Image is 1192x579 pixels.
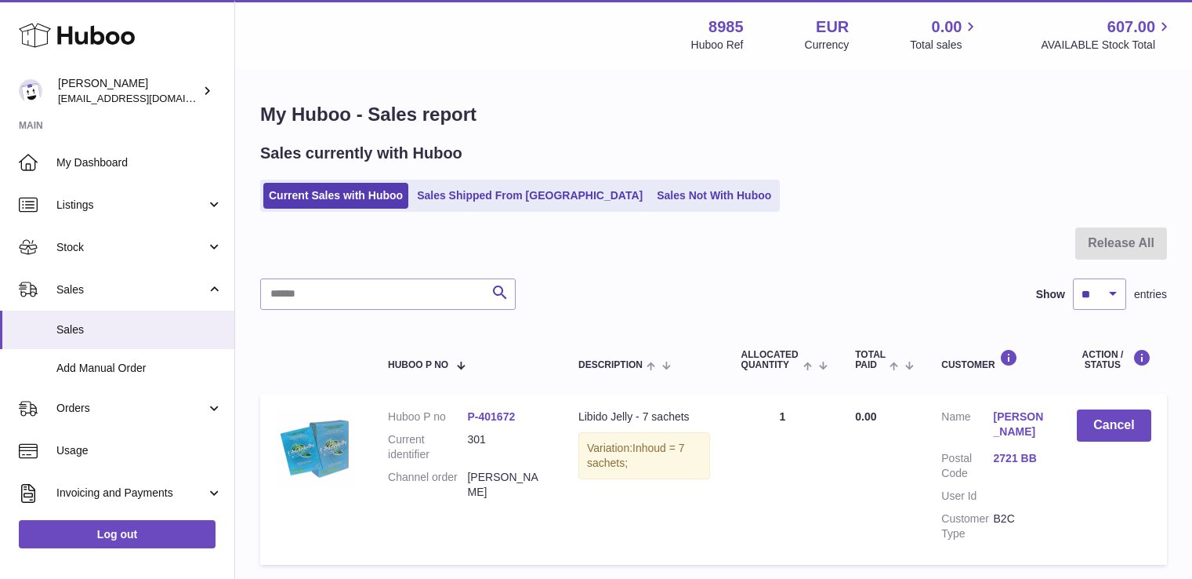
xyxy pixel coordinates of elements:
td: 1 [726,394,840,564]
a: P-401672 [467,410,515,423]
span: 607.00 [1107,16,1155,38]
a: Sales Shipped From [GEOGRAPHIC_DATA] [411,183,648,209]
span: Description [578,360,643,370]
span: Total paid [855,350,886,370]
dd: B2C [994,512,1045,541]
div: Variation: [578,432,710,479]
dt: Current identifier [388,432,467,462]
div: Currency [805,38,850,53]
div: Libido Jelly - 7 sachets [578,410,710,424]
span: Stock [56,240,206,255]
strong: EUR [816,16,849,38]
button: Cancel [1077,410,1151,442]
span: 0.00 [932,16,962,38]
h2: Sales currently with Huboo [260,143,462,164]
div: Huboo Ref [691,38,744,53]
div: Action / Status [1077,349,1151,370]
dt: Name [941,410,993,443]
span: ALLOCATED Quantity [741,350,799,370]
span: Sales [56,282,206,297]
span: My Dashboard [56,155,223,170]
h1: My Huboo - Sales report [260,102,1167,127]
dt: Channel order [388,470,467,500]
span: 0.00 [855,410,876,423]
span: Inhoud = 7 sachets; [587,442,685,469]
div: [PERSON_NAME] [58,76,199,106]
span: Total sales [910,38,980,53]
dd: 301 [467,432,546,462]
span: Huboo P no [388,360,448,370]
span: Invoicing and Payments [56,486,206,501]
dt: Postal Code [941,451,993,481]
strong: 8985 [708,16,744,38]
a: [PERSON_NAME] [994,410,1045,439]
img: info@dehaanlifestyle.nl [19,79,42,103]
dt: User Id [941,489,993,504]
span: Orders [56,401,206,416]
dt: Huboo P no [388,410,467,424]
img: 301_1.jpg [276,410,354,488]
span: Sales [56,322,223,337]
span: entries [1134,287,1167,302]
a: 0.00 Total sales [910,16,980,53]
a: 2721 BB [994,451,1045,466]
dd: [PERSON_NAME] [467,470,546,500]
a: Log out [19,520,216,548]
a: Sales Not With Huboo [651,183,777,209]
span: Usage [56,443,223,458]
a: Current Sales with Huboo [263,183,408,209]
label: Show [1036,287,1065,302]
dt: Customer Type [941,512,993,541]
div: Customer [941,349,1045,370]
span: Listings [56,198,206,213]
span: AVAILABLE Stock Total [1041,38,1173,53]
a: 607.00 AVAILABLE Stock Total [1041,16,1173,53]
span: [EMAIL_ADDRESS][DOMAIN_NAME] [58,92,230,104]
span: Add Manual Order [56,361,223,376]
